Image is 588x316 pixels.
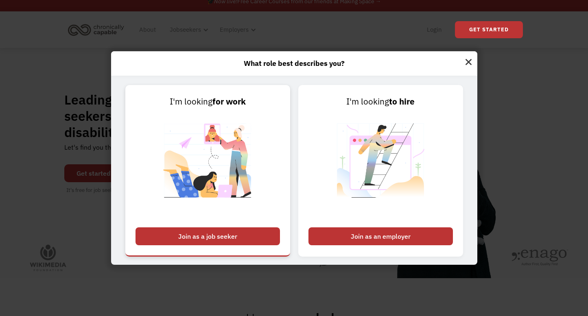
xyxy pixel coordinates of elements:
[308,95,453,108] div: I'm looking
[244,59,345,68] strong: What role best describes you?
[66,21,127,39] img: Chronically Capable logo
[136,227,280,245] div: Join as a job seeker
[220,25,249,35] div: Employers
[136,95,280,108] div: I'm looking
[298,85,463,257] a: I'm lookingto hireJoin as an employer
[165,17,211,43] div: Jobseekers
[212,96,246,107] strong: for work
[125,85,290,257] a: I'm lookingfor workJoin as a job seeker
[215,17,258,43] div: Employers
[389,96,415,107] strong: to hire
[422,17,447,43] a: Login
[157,108,258,223] img: Chronically Capable Personalized Job Matching
[134,17,161,43] a: About
[66,21,130,39] a: home
[308,227,453,245] div: Join as an employer
[170,25,201,35] div: Jobseekers
[455,21,523,38] a: Get Started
